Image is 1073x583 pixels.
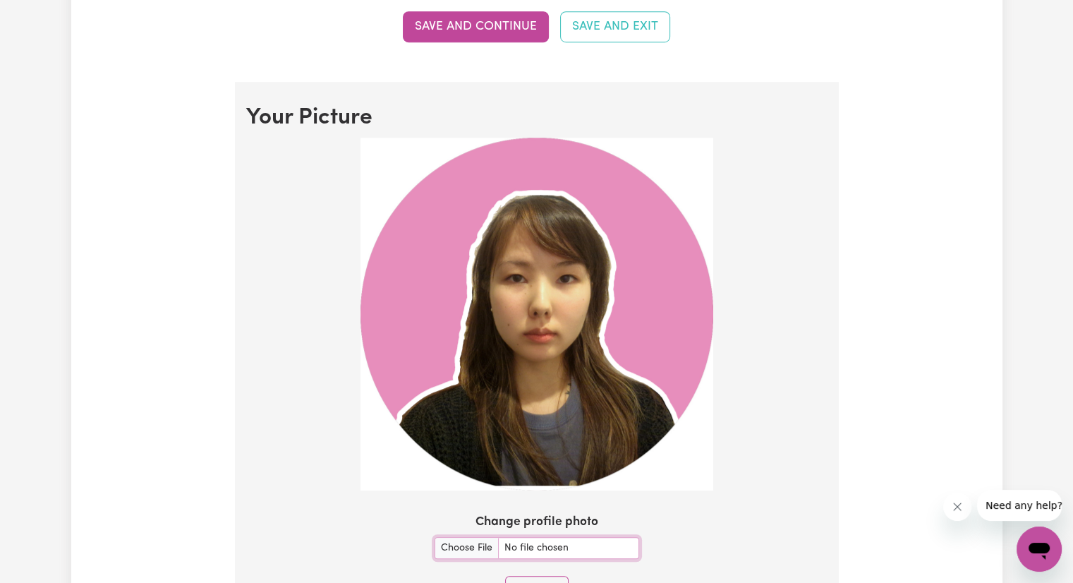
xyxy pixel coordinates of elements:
[475,513,598,531] label: Change profile photo
[943,493,971,521] iframe: Close message
[360,138,713,491] img: Z
[1017,527,1062,572] iframe: Button to launch messaging window
[246,104,828,131] h2: Your Picture
[8,10,85,21] span: Need any help?
[560,11,670,42] button: Save and Exit
[977,490,1062,521] iframe: Message from company
[403,11,549,42] button: Save and continue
